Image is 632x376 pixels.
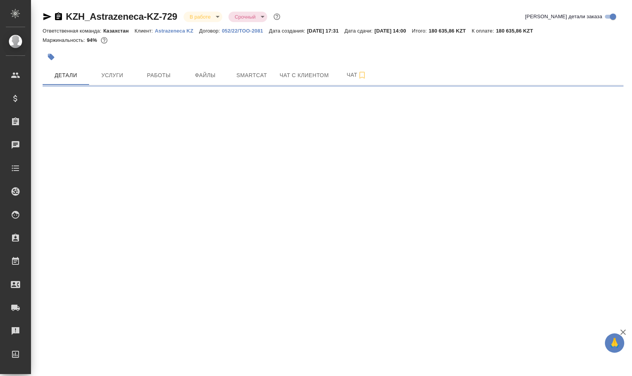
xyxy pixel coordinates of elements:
[140,71,177,80] span: Работы
[472,28,496,34] p: К оплате:
[496,28,539,34] p: 180 635,86 KZT
[280,71,329,80] span: Чат с клиентом
[103,28,135,34] p: Казахстан
[43,37,87,43] p: Маржинальность:
[228,12,267,22] div: В работе
[47,71,84,80] span: Детали
[43,12,52,21] button: Скопировать ссылку для ЯМессенджера
[345,28,374,34] p: Дата сдачи:
[374,28,412,34] p: [DATE] 14:00
[272,12,282,22] button: Доп статусы указывают на важность/срочность заказа
[605,333,624,353] button: 🙏
[429,28,472,34] p: 180 635,86 KZT
[187,14,213,20] button: В работе
[233,71,270,80] span: Smartcat
[43,28,103,34] p: Ответственная команда:
[232,14,258,20] button: Срочный
[155,27,199,34] a: Astrazeneca KZ
[43,48,60,66] button: Добавить тэг
[222,28,269,34] p: 052/22/ТОО-2081
[338,70,375,80] span: Чат
[184,12,222,22] div: В работе
[307,28,345,34] p: [DATE] 17:31
[187,71,224,80] span: Файлы
[269,28,307,34] p: Дата создания:
[608,335,621,351] span: 🙏
[66,11,177,22] a: KZH_Astrazeneca-KZ-729
[525,13,602,21] span: [PERSON_NAME] детали заказа
[94,71,131,80] span: Услуги
[99,35,109,45] button: 0.00 KZT; 1392.00 RUB;
[87,37,99,43] p: 94%
[134,28,155,34] p: Клиент:
[54,12,63,21] button: Скопировать ссылку
[412,28,429,34] p: Итого:
[199,28,222,34] p: Договор:
[222,27,269,34] a: 052/22/ТОО-2081
[357,71,367,80] svg: Подписаться
[155,28,199,34] p: Astrazeneca KZ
